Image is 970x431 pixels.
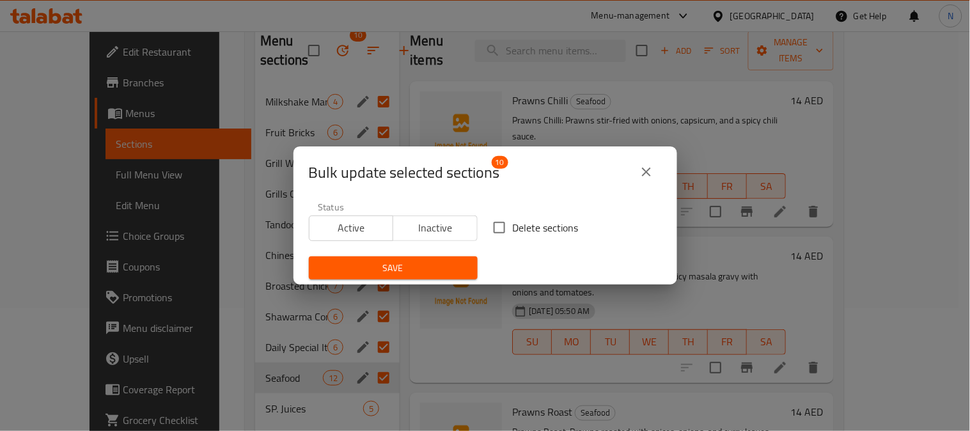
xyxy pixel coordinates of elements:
[513,220,579,235] span: Delete sections
[398,219,473,237] span: Inactive
[631,157,662,187] button: close
[319,260,467,276] span: Save
[393,215,478,241] button: Inactive
[309,256,478,280] button: Save
[309,215,394,241] button: Active
[309,162,500,183] span: Selected section count
[315,219,389,237] span: Active
[492,156,508,169] span: 10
